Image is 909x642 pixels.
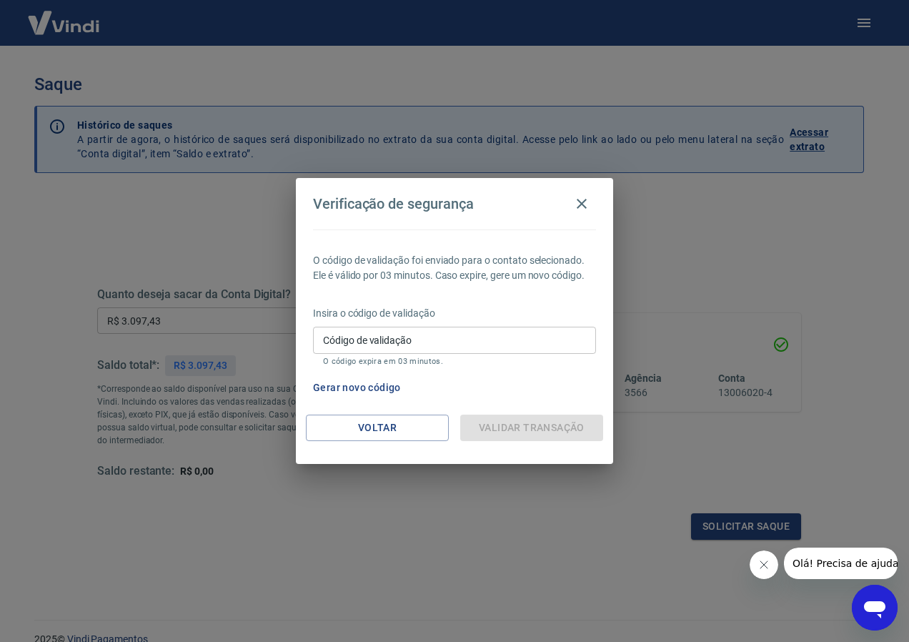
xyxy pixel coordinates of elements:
[313,195,474,212] h4: Verificação de segurança
[9,10,120,21] span: Olá! Precisa de ajuda?
[750,550,778,579] iframe: Fechar mensagem
[307,375,407,401] button: Gerar novo código
[313,253,596,283] p: O código de validação foi enviado para o contato selecionado. Ele é válido por 03 minutos. Caso e...
[323,357,586,366] p: O código expira em 03 minutos.
[306,415,449,441] button: Voltar
[784,548,898,579] iframe: Mensagem da empresa
[852,585,898,631] iframe: Botão para abrir a janela de mensagens
[313,306,596,321] p: Insira o código de validação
